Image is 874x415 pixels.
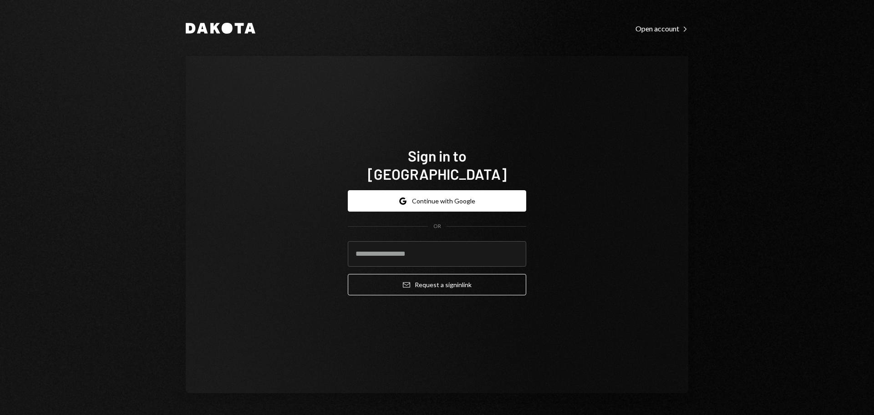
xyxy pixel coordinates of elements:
[635,24,688,33] div: Open account
[433,223,441,230] div: OR
[635,23,688,33] a: Open account
[348,190,526,212] button: Continue with Google
[348,274,526,295] button: Request a signinlink
[348,147,526,183] h1: Sign in to [GEOGRAPHIC_DATA]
